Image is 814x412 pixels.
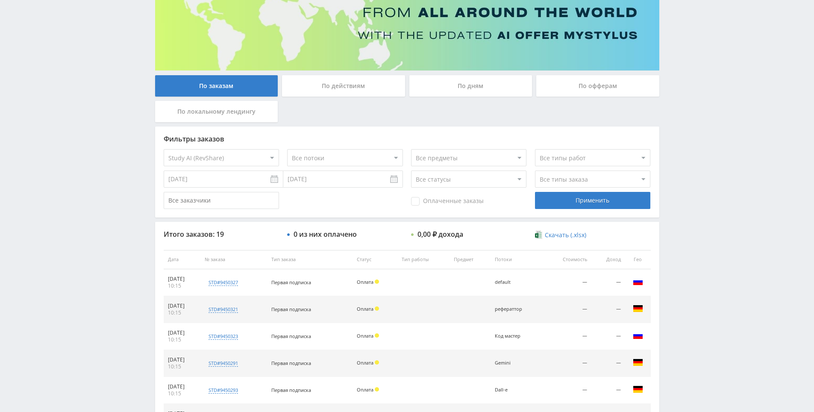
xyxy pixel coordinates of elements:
span: Первая подписка [271,387,311,393]
span: Оплата [357,279,373,285]
div: std#9450321 [209,306,238,313]
th: Потоки [491,250,543,269]
th: Стоимость [543,250,591,269]
div: 0 из них оплачено [294,230,357,238]
span: Первая подписка [271,306,311,312]
div: рефераттор [495,306,533,312]
td: — [543,269,591,296]
span: Первая подписка [271,333,311,339]
div: По заказам [155,75,278,97]
div: [DATE] [168,330,196,336]
td: — [591,269,625,296]
th: Статус [353,250,397,269]
th: № заказа [200,250,267,269]
div: default [495,280,533,285]
th: Доход [591,250,625,269]
img: deu.png [633,384,643,394]
span: Холд [375,387,379,391]
span: Первая подписка [271,360,311,366]
span: Первая подписка [271,279,311,285]
img: xlsx [535,230,542,239]
td: — [591,323,625,350]
span: Холд [375,306,379,311]
div: 10:15 [168,363,196,370]
div: [DATE] [168,383,196,390]
td: — [591,350,625,377]
div: 10:15 [168,283,196,289]
div: По локальному лендингу [155,101,278,122]
td: — [591,296,625,323]
div: std#9450293 [209,387,238,394]
div: [DATE] [168,276,196,283]
span: Оплата [357,359,373,366]
div: По офферам [536,75,659,97]
img: deu.png [633,303,643,314]
span: Оплата [357,306,373,312]
span: Скачать (.xlsx) [545,232,586,238]
span: Холд [375,360,379,365]
div: std#9450327 [209,279,238,286]
td: — [543,323,591,350]
span: Оплаченные заказы [411,197,484,206]
div: Итого заказов: 19 [164,230,279,238]
div: Dall-e [495,387,533,393]
div: Код мастер [495,333,533,339]
div: Фильтры заказов [164,135,651,143]
th: Предмет [450,250,491,269]
img: deu.png [633,357,643,368]
div: 10:15 [168,336,196,343]
a: Скачать (.xlsx) [535,231,586,239]
div: Применить [535,192,650,209]
div: std#9450291 [209,360,238,367]
div: 10:15 [168,309,196,316]
div: 0,00 ₽ дохода [417,230,463,238]
div: [DATE] [168,356,196,363]
img: rus.png [633,277,643,287]
th: Дата [164,250,200,269]
div: По действиям [282,75,405,97]
td: — [543,350,591,377]
img: rus.png [633,330,643,341]
td: — [591,377,625,404]
input: Все заказчики [164,192,279,209]
span: Холд [375,280,379,284]
th: Гео [625,250,651,269]
th: Тип работы [397,250,449,269]
td: — [543,296,591,323]
div: По дням [409,75,532,97]
span: Оплата [357,386,373,393]
div: Gemini [495,360,533,366]
span: Оплата [357,333,373,339]
div: std#9450323 [209,333,238,340]
span: Холд [375,333,379,338]
div: [DATE] [168,303,196,309]
div: 10:15 [168,390,196,397]
td: — [543,377,591,404]
th: Тип заказа [267,250,353,269]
